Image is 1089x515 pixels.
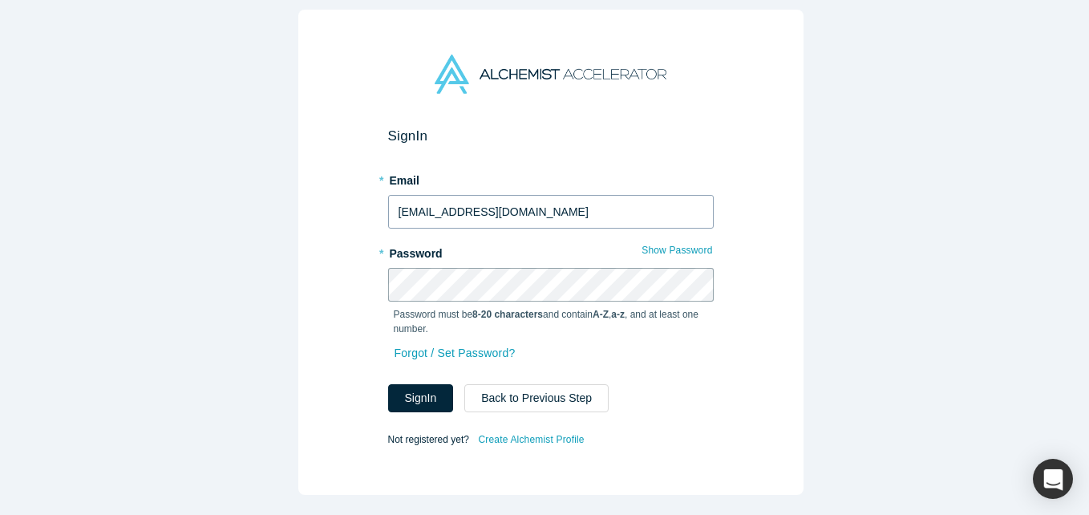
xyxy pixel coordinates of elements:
[472,309,543,320] strong: 8-20 characters
[388,167,714,189] label: Email
[611,309,625,320] strong: a-z
[388,434,469,445] span: Not registered yet?
[394,339,516,367] a: Forgot / Set Password?
[593,309,609,320] strong: A-Z
[388,240,714,262] label: Password
[641,240,713,261] button: Show Password
[435,55,666,94] img: Alchemist Accelerator Logo
[388,128,714,144] h2: Sign In
[464,384,609,412] button: Back to Previous Step
[477,429,585,450] a: Create Alchemist Profile
[388,384,454,412] button: SignIn
[394,307,708,336] p: Password must be and contain , , and at least one number.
